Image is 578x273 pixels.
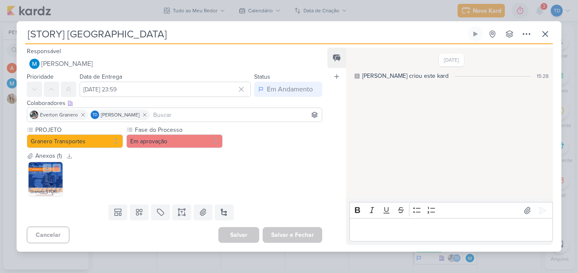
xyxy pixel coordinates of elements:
[472,31,479,37] div: Ligar relógio
[80,73,122,80] label: Data de Entrega
[92,113,97,117] p: Td
[254,73,270,80] label: Status
[80,82,251,97] input: Select a date
[537,72,549,80] div: 15:28
[134,125,223,134] label: Fase do Processo
[34,125,123,134] label: PROJETO
[101,111,140,119] span: [PERSON_NAME]
[254,82,322,97] button: Em Andamento
[349,202,553,219] div: Editor toolbar
[27,73,54,80] label: Prioridade
[27,134,123,148] button: Granero Transportes
[41,59,93,69] span: [PERSON_NAME]
[27,99,322,108] div: Colaboradores
[267,84,313,94] div: Em Andamento
[126,134,223,148] button: Em aprovação
[27,227,69,243] button: Cancelar
[27,56,322,71] button: [PERSON_NAME]
[30,111,38,119] img: Everton Granero
[29,59,40,69] img: MARIANA MIRANDA
[362,71,449,80] div: [PERSON_NAME] criou este kard
[349,218,553,242] div: Editor editing area: main
[40,111,78,119] span: Everton Granero
[29,162,63,196] img: jltYYkHfLcrqRRB6S1yH6NNJjOZCVA2HIV3OSFOw.jpg
[35,151,62,160] div: Anexos (1)
[29,188,63,196] div: Granero. STORIES (20).jpg
[27,48,61,55] label: Responsável
[25,26,466,42] input: Kard Sem Título
[152,110,320,120] input: Buscar
[91,111,99,119] div: Thais de carvalho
